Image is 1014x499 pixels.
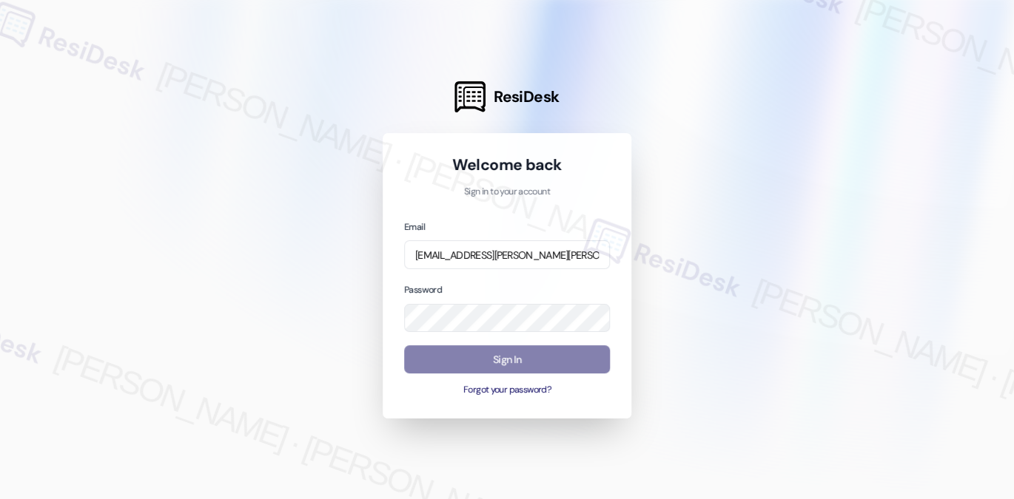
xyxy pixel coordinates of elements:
label: Email [404,221,425,233]
img: ResiDesk Logo [454,81,486,112]
button: Sign In [404,345,610,374]
label: Password [404,284,442,296]
span: ResiDesk [494,86,560,107]
h1: Welcome back [404,155,610,175]
button: Forgot your password? [404,384,610,397]
input: name@example.com [404,240,610,269]
p: Sign in to your account [404,186,610,199]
